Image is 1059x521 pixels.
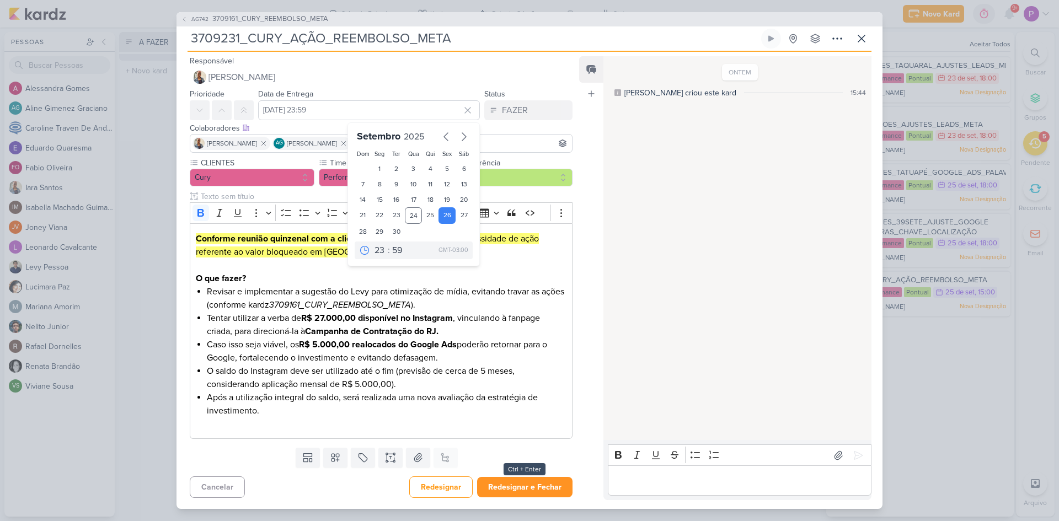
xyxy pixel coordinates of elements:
[438,176,456,192] div: 12
[422,207,439,224] div: 25
[388,161,405,176] div: 2
[422,176,439,192] div: 11
[299,339,457,350] strong: R$ 5.000,00 realocados do Google Ads
[388,224,405,239] div: 30
[194,138,205,149] img: Iara Santos
[422,192,439,207] div: 18
[405,161,422,176] div: 3
[504,463,545,475] div: Ctrl + Enter
[456,176,473,192] div: 13
[190,122,573,134] div: Colaboradores
[207,285,566,311] li: Revisar e implementar a sugestão do Levy para otimização de mídia, evitando travar as ações (conf...
[477,477,573,497] button: Redesignar e Fechar
[355,176,372,192] div: 7
[405,192,422,207] div: 17
[767,34,775,43] div: Ligar relógio
[388,207,405,224] div: 23
[190,56,234,66] label: Responsável
[357,150,370,159] div: Dom
[371,161,388,176] div: 1
[371,192,388,207] div: 15
[355,192,372,207] div: 14
[193,71,206,84] img: Iara Santos
[196,273,246,284] strong: O que fazer?
[199,191,573,202] input: Texto sem título
[207,391,566,417] li: Após a utilização integral do saldo, será realizada uma nova avaliação da estratégia de investime...
[456,161,473,176] div: 6
[258,89,313,99] label: Data de Entrega
[190,476,245,498] button: Cancelar
[624,87,736,99] div: [PERSON_NAME] criou este kard
[373,150,386,159] div: Seg
[438,246,468,255] div: GMT-03:00
[355,224,372,239] div: 28
[319,169,443,186] button: Performance
[404,131,424,142] span: 2025
[608,465,871,496] div: Editor editing area: main
[207,138,257,148] span: [PERSON_NAME]
[388,244,390,257] div: :
[438,192,456,207] div: 19
[432,137,570,150] input: Buscar
[405,207,422,224] div: 24
[407,150,420,159] div: Qua
[456,207,473,224] div: 27
[190,67,573,87] button: [PERSON_NAME]
[196,233,405,244] strong: Conforme reunião quinzenal com a cliente em 23/09
[329,157,443,169] label: Time
[301,313,453,324] strong: R$ 27.000,00 disponível no Instagram
[269,299,411,310] i: 3709161_CURY_REEMBOLSO_META
[258,100,480,120] input: Select a date
[274,138,285,149] div: Aline Gimenez Graciano
[188,29,759,49] input: Kard Sem Título
[458,150,470,159] div: Sáb
[196,233,539,257] mark: , alinhamos a necessidade de ação referente ao valor bloqueado em [GEOGRAPHIC_DATA].
[438,207,456,224] div: 26
[276,141,283,146] p: AG
[207,311,566,338] li: Tentar utilizar a verba de , vinculando à fanpage criada, para direcioná-la à
[458,157,573,169] label: Recorrência
[388,176,405,192] div: 9
[502,104,528,117] div: FAZER
[484,89,505,99] label: Status
[441,150,453,159] div: Sex
[207,364,566,391] li: O saldo do Instagram deve ser utilizado até o fim (previsão de cerca de 5 meses, considerando apl...
[190,223,573,439] div: Editor editing area: main
[371,176,388,192] div: 8
[409,476,473,498] button: Redesignar
[371,207,388,224] div: 22
[208,71,275,84] span: [PERSON_NAME]
[190,169,314,186] button: Cury
[438,161,456,176] div: 5
[357,130,400,142] span: Setembro
[190,202,573,224] div: Editor toolbar
[207,338,566,364] li: Caso isso seja viável, os poderão retornar para o Google, fortalecendo o investimento e evitando ...
[484,100,573,120] button: FAZER
[388,192,405,207] div: 16
[355,207,372,224] div: 21
[287,138,337,148] span: [PERSON_NAME]
[305,326,438,337] strong: Campanha de Contratação do RJ.
[608,444,871,466] div: Editor toolbar
[448,169,573,186] button: Pontual
[422,161,439,176] div: 4
[424,150,437,159] div: Qui
[456,192,473,207] div: 20
[405,176,422,192] div: 10
[391,150,403,159] div: Ter
[851,88,866,98] div: 15:44
[371,224,388,239] div: 29
[190,89,224,99] label: Prioridade
[200,157,314,169] label: CLIENTES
